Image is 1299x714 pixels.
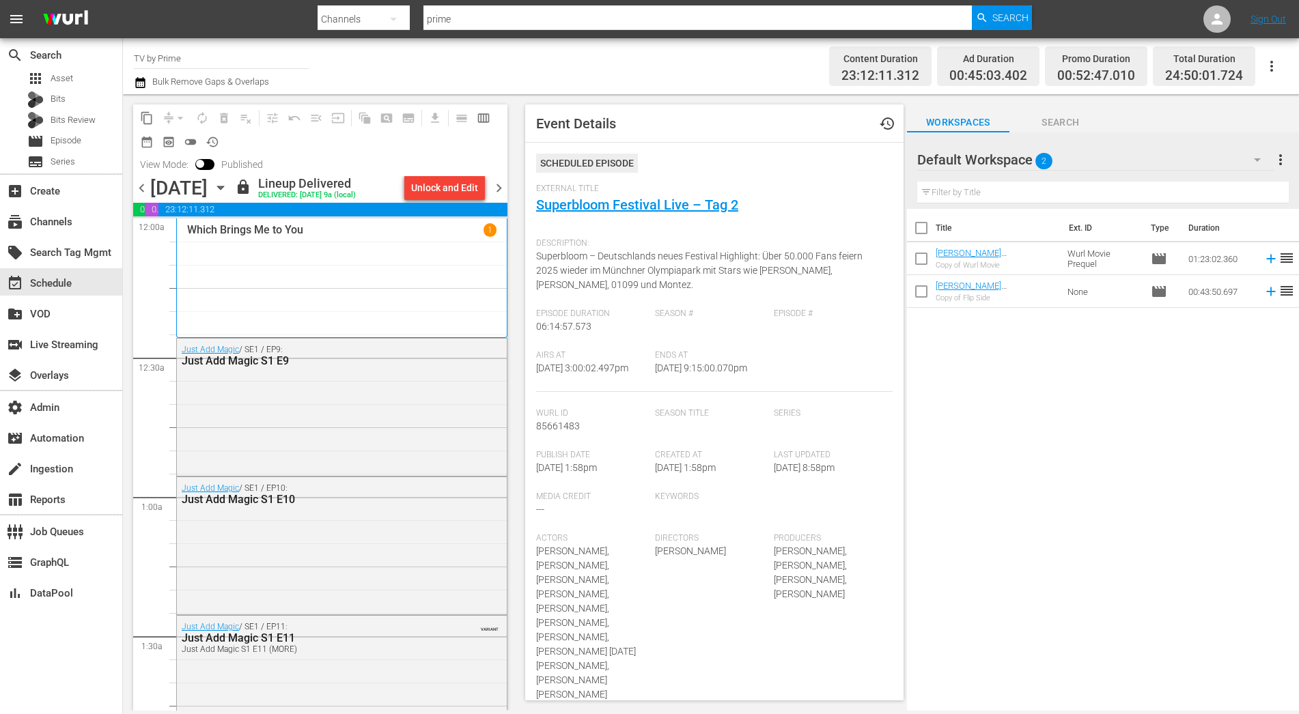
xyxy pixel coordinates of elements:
span: Create Search Block [376,107,397,129]
span: lock [235,179,251,195]
a: [PERSON_NAME][MEDICAL_DATA] Wurl Movie [936,248,1046,268]
span: 00:45:03.402 [949,68,1027,84]
span: Episode # [774,309,886,319]
div: Copy of Wurl Movie [936,261,1057,270]
span: Customize Events [257,104,283,131]
div: Total Duration [1165,49,1243,68]
span: preview_outlined [162,135,176,149]
div: Content Duration [841,49,919,68]
span: Producers [774,533,886,544]
a: Sign Out [1251,14,1286,25]
span: Reports [7,491,23,508]
span: 23:12:11.312 [158,203,507,216]
span: Event History [879,115,895,132]
span: Clear Lineup [235,107,257,129]
span: 85661483 [536,420,580,431]
td: 00:43:50.697 [1183,275,1258,308]
span: Channels [7,214,23,230]
span: [PERSON_NAME],[PERSON_NAME],[PERSON_NAME],[PERSON_NAME] [774,545,847,599]
span: Description: [536,238,886,249]
a: [PERSON_NAME][MEDICAL_DATA] A [US_STATE] Minute [936,281,1056,311]
th: Title [936,209,1061,247]
div: / SE1 / EP9: [182,345,435,367]
span: Last Updated [774,450,886,461]
span: --- [536,504,544,515]
div: [DATE] [150,177,208,199]
span: Ends At [655,350,767,361]
span: Episode [1151,283,1167,300]
span: calendar_view_week_outlined [477,111,490,125]
div: Lineup Delivered [258,176,356,191]
span: Remove Gaps & Overlaps [158,107,191,129]
div: Unlock and Edit [411,175,478,200]
span: GraphQL [7,554,23,571]
span: Fill episodes with ad slates [305,107,327,129]
span: Season # [655,309,767,319]
span: 24:50:01.724 [1165,68,1243,84]
span: Refresh All Search Blocks [349,104,376,131]
span: Day Calendar View [446,104,473,131]
span: Episode [1151,251,1167,267]
span: Series [27,154,44,170]
a: Superbloom Festival Live – Tag 2 [536,197,738,213]
svg: Add to Schedule [1263,284,1279,299]
span: Actors [536,533,648,544]
span: Wurl Id [536,408,648,419]
span: Overlays [7,367,23,384]
div: Copy of Flip Side [936,294,1057,302]
span: Bulk Remove Gaps & Overlaps [150,76,269,87]
span: Create [7,183,23,199]
div: Scheduled Episode [536,154,638,173]
span: Series [51,155,75,169]
span: Keywords [655,491,767,502]
span: more_vert [1272,152,1289,168]
span: External Title [536,184,886,195]
span: [PERSON_NAME] [655,545,726,556]
span: Download as CSV [419,104,446,131]
span: Season Title [655,408,767,419]
span: 00:52:47.010 [145,203,158,216]
div: DELIVERED: [DATE] 9a (local) [258,191,356,200]
th: Ext. ID [1061,209,1143,247]
span: View History [201,131,223,153]
span: Loop Content [191,107,213,129]
div: Ad Duration [949,49,1027,68]
span: Select an event to delete [213,107,235,129]
span: Airs At [536,350,648,361]
span: chevron_left [133,180,150,197]
span: Toggle to switch from Published to Draft view. [195,159,205,169]
div: / SE1 / EP11: [182,622,435,654]
button: Unlock and Edit [404,175,485,200]
span: [DATE] 8:58pm [774,462,835,473]
span: [DATE] 1:58pm [655,462,716,473]
span: Bits [51,92,66,106]
span: Workspaces [907,114,1009,131]
span: Search [7,47,23,63]
span: Copy Lineup [136,107,158,129]
span: 23:12:11.312 [841,68,919,84]
span: 2 [1035,147,1052,175]
span: Month Calendar View [136,131,158,153]
p: Which Brings Me to You [187,223,303,236]
p: 1 [488,225,492,235]
div: Just Add Magic S1 E9 [182,354,435,367]
span: [DATE] 3:00:02.497pm [536,362,628,373]
span: Search [1009,114,1112,131]
span: Search [992,5,1029,30]
span: Live Streaming [7,337,23,353]
div: Bits [27,91,44,108]
span: toggle_off [184,135,197,149]
span: Week Calendar View [473,107,494,129]
span: Asset [27,70,44,87]
td: None [1062,275,1145,308]
a: Just Add Magic [182,622,239,631]
span: Episode [51,134,81,147]
span: Directors [655,533,767,544]
span: 06:14:57.573 [536,321,591,332]
span: Created At [655,450,767,461]
div: Just Add Magic S1 E10 [182,493,435,506]
span: Admin [7,399,23,416]
th: Duration [1180,209,1262,247]
span: content_copy [140,111,154,125]
span: [DATE] 9:15:00.070pm [655,362,747,373]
